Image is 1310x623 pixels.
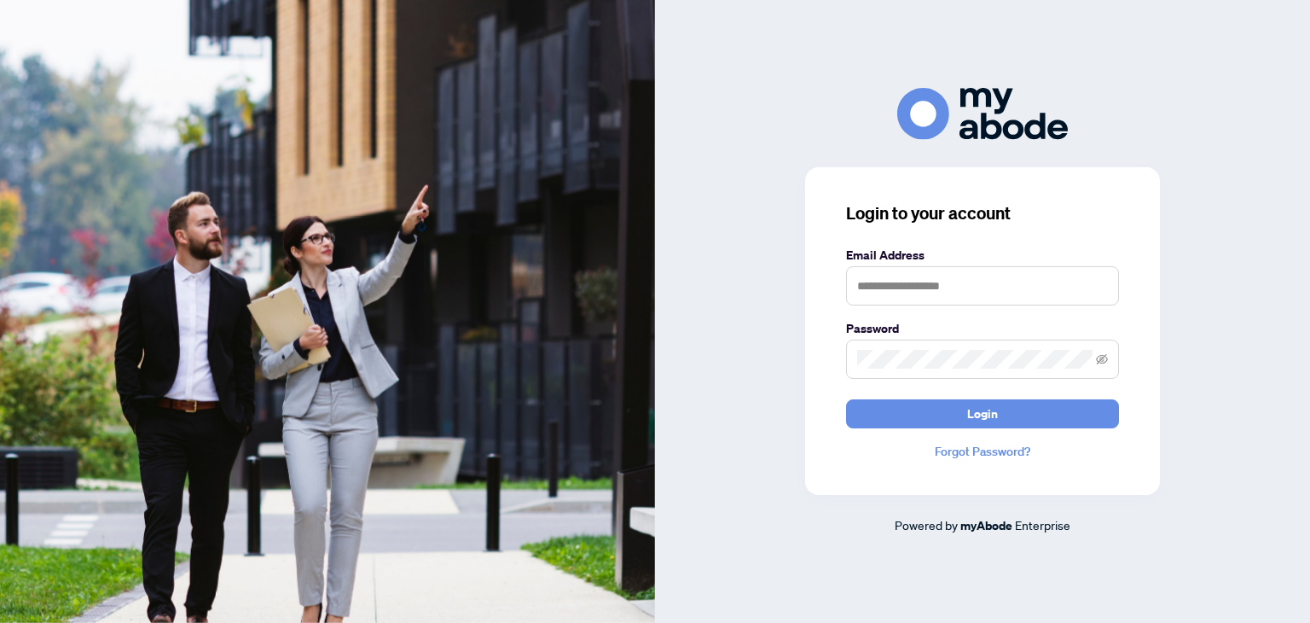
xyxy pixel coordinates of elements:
button: Login [846,399,1119,428]
label: Email Address [846,246,1119,265]
span: Enterprise [1015,517,1070,533]
span: Login [967,400,998,428]
span: eye-invisible [1096,353,1108,365]
a: myAbode [960,516,1012,535]
label: Password [846,319,1119,338]
a: Forgot Password? [846,442,1119,461]
span: Powered by [895,517,958,533]
h3: Login to your account [846,201,1119,225]
img: ma-logo [897,88,1068,140]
